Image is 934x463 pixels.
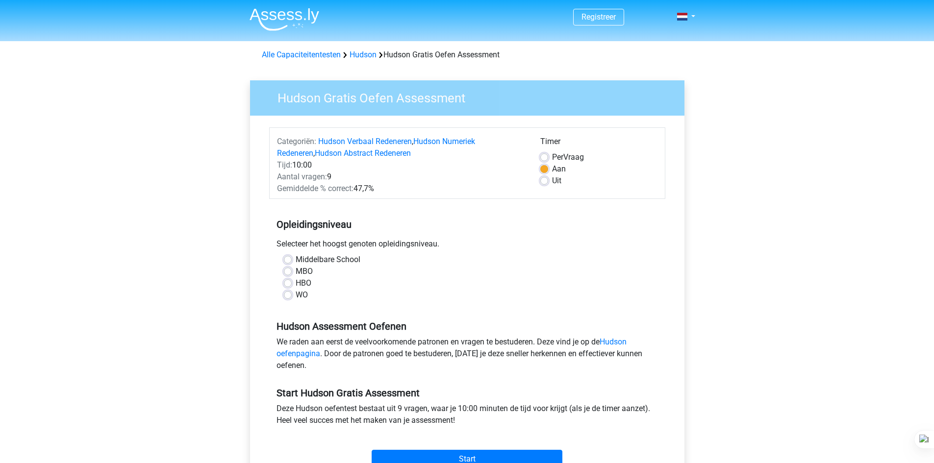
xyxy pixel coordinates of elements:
a: Hudson [350,50,377,59]
label: Aan [552,163,566,175]
span: Tijd: [277,160,292,170]
div: We raden aan eerst de veelvoorkomende patronen en vragen te bestuderen. Deze vind je op de . Door... [269,336,665,375]
div: Timer [540,136,657,151]
div: Deze Hudson oefentest bestaat uit 9 vragen, waar je 10:00 minuten de tijd voor krijgt (als je de ... [269,403,665,430]
h5: Opleidingsniveau [277,215,658,234]
h5: Hudson Assessment Oefenen [277,320,658,332]
div: Hudson Gratis Oefen Assessment [258,49,677,61]
label: HBO [296,277,311,289]
span: Aantal vragen: [277,172,327,181]
div: 10:00 [270,159,533,171]
h5: Start Hudson Gratis Assessment [277,387,658,399]
div: Selecteer het hoogst genoten opleidingsniveau. [269,238,665,254]
h3: Hudson Gratis Oefen Assessment [266,87,677,106]
div: , , [270,136,533,159]
img: Assessly [250,8,319,31]
div: 47,7% [270,183,533,195]
label: MBO [296,266,313,277]
a: Hudson Verbaal Redeneren [318,137,412,146]
a: Hudson Numeriek Redeneren [277,137,475,158]
a: Alle Capaciteitentesten [262,50,341,59]
a: Hudson Abstract Redeneren [315,148,411,158]
label: WO [296,289,308,301]
div: 9 [270,171,533,183]
span: Gemiddelde % correct: [277,184,353,193]
label: Vraag [552,151,584,163]
span: Categoriën: [277,137,316,146]
a: Registreer [581,12,616,22]
label: Uit [552,175,561,187]
span: Per [552,152,563,162]
label: Middelbare School [296,254,360,266]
